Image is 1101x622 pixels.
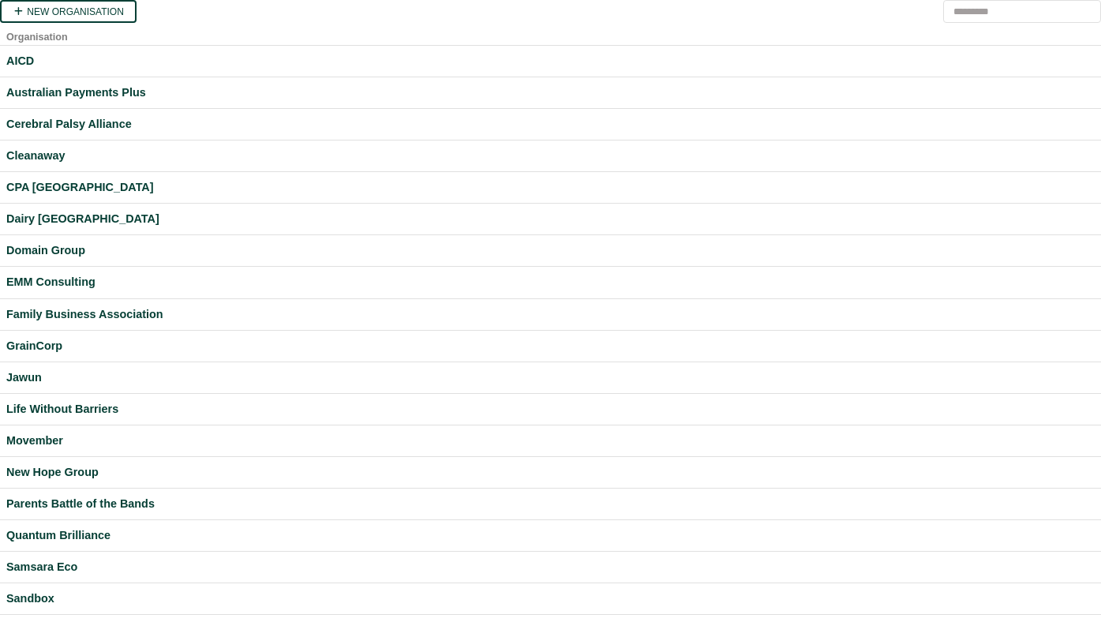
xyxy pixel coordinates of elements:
[6,84,1095,102] a: Australian Payments Plus
[6,147,1095,165] a: Cleanaway
[6,115,1095,133] a: Cerebral Palsy Alliance
[6,463,1095,481] a: New Hope Group
[6,495,1095,513] a: Parents Battle of the Bands
[6,400,1095,418] a: Life Without Barriers
[6,178,1095,197] a: CPA [GEOGRAPHIC_DATA]
[6,242,1095,260] a: Domain Group
[6,432,1095,450] a: Movember
[6,337,1095,355] a: GrainCorp
[6,558,1095,576] a: Samsara Eco
[6,210,1095,228] a: Dairy [GEOGRAPHIC_DATA]
[6,52,1095,70] a: AICD
[6,305,1095,324] a: Family Business Association
[6,590,1095,608] a: Sandbox
[6,273,1095,291] a: EMM Consulting
[6,526,1095,545] a: Quantum Brilliance
[6,369,1095,387] a: Jawun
